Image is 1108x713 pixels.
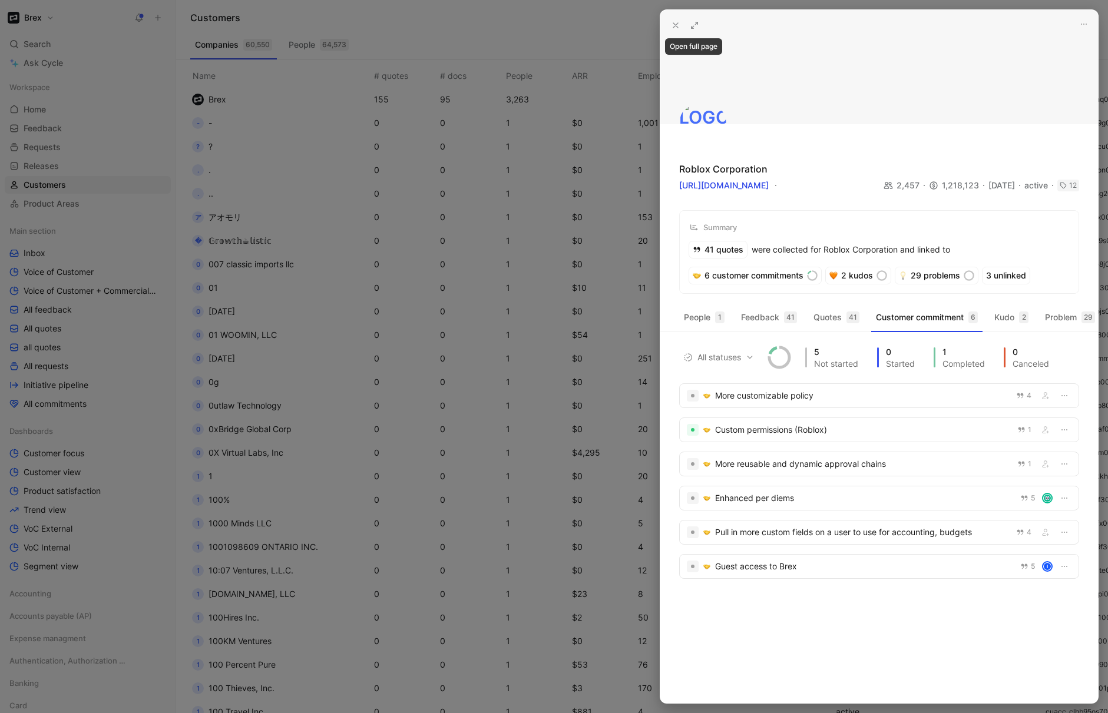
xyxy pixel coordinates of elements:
[1015,423,1034,436] button: 1
[884,178,929,193] div: 2,457
[689,241,950,258] div: were collected for Roblox Corporation and linked to
[1043,494,1051,502] img: avatar
[1027,392,1031,399] span: 4
[1014,526,1034,539] button: 4
[679,417,1079,442] a: 🤝Custom permissions (Roblox)1
[679,554,1079,579] a: 🤝Guest access to Brex5I
[1031,563,1035,570] span: 5
[1081,311,1095,323] div: 29
[1019,311,1028,323] div: 2
[703,563,710,570] img: 🤝
[1013,360,1049,368] div: Canceled
[895,267,978,284] div: 29 problems
[814,360,858,368] div: Not started
[1043,562,1051,571] div: I
[1015,457,1034,470] button: 1
[899,271,907,280] img: 💡
[689,267,821,284] div: 6 customer commitments
[983,267,1030,284] div: 3 unlinked
[703,460,710,467] img: 🤝
[1040,308,1100,327] button: Problem
[689,241,747,258] div: 41 quotes
[1028,460,1031,467] span: 1
[693,271,701,280] img: 🤝
[990,308,1033,327] button: Kudo
[715,457,1010,471] div: More reusable and dynamic approval chains
[715,525,1009,539] div: Pull in more custom fields on a user to use for accounting, budgets
[736,308,802,327] button: Feedback
[929,178,988,193] div: 1,218,123
[1028,426,1031,433] span: 1
[715,559,1013,573] div: Guest access to Brex
[683,350,754,364] span: All statuses
[679,383,1079,408] a: 🤝More customizable policy4
[1027,529,1031,536] span: 4
[679,350,758,365] button: All statuses
[1024,178,1057,193] div: active
[809,308,864,327] button: Quotes
[826,267,891,284] div: 2 kudos
[679,162,768,176] div: Roblox Corporation
[679,308,729,327] button: People
[871,308,983,327] button: Customer commitment
[968,311,978,323] div: 6
[715,491,1013,505] div: Enhanced per diems
[1013,348,1049,356] div: 0
[703,529,710,536] img: 🤝
[1018,560,1037,573] button: 5
[814,348,858,356] div: 5
[988,178,1024,193] div: [DATE]
[1031,495,1035,502] span: 5
[715,423,1010,437] div: Custom permissions (Roblox)
[784,311,797,323] div: 41
[689,220,737,234] div: Summary
[703,426,710,433] img: 🤝
[942,348,985,356] div: 1
[886,348,915,356] div: 0
[886,360,915,368] div: Started
[715,389,1009,403] div: More customizable policy
[846,311,859,323] div: 41
[679,452,1079,476] a: 🤝More reusable and dynamic approval chains1
[679,101,726,148] img: logo
[829,271,838,280] img: 🧡
[679,486,1079,510] a: 🤝Enhanced per diems5avatar
[942,360,985,368] div: Completed
[1018,492,1037,505] button: 5
[679,520,1079,545] a: 🤝Pull in more custom fields on a user to use for accounting, budgets4
[703,392,710,399] img: 🤝
[679,180,769,190] a: [URL][DOMAIN_NAME]
[1014,389,1034,402] button: 4
[703,495,710,502] img: 🤝
[1069,180,1077,191] div: 12
[715,311,725,323] div: 1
